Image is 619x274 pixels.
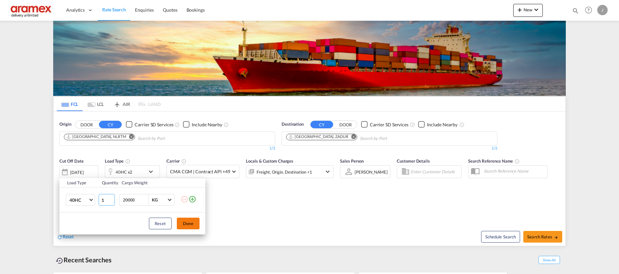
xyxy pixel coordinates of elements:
button: Reset [149,218,172,229]
input: Enter Weight [122,194,148,205]
div: Cargo Weight [122,180,177,186]
div: KG [152,197,158,202]
md-icon: icon-plus-circle-outline [188,195,196,203]
span: 40HC [69,197,88,203]
th: Load Type [59,178,98,188]
th: Quantity [98,178,118,188]
button: Done [177,218,200,229]
md-select: Choose: 40HC [66,194,95,206]
input: Qty [99,194,115,206]
md-icon: icon-minus-circle-outline [181,195,188,203]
